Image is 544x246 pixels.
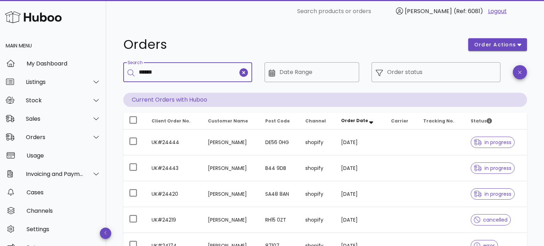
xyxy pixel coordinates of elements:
a: Logout [488,7,507,16]
th: Order Date: Sorted descending. Activate to remove sorting. [335,113,385,130]
span: cancelled [474,217,508,222]
div: Settings [27,226,101,233]
span: in progress [474,166,511,171]
span: in progress [474,191,511,196]
div: Cases [27,189,101,196]
div: Stock [26,97,84,104]
span: [PERSON_NAME] [405,7,452,15]
td: B44 9DB [260,155,300,181]
th: Channel [300,113,335,130]
span: Status [471,118,492,124]
h1: Orders [123,38,460,51]
td: [DATE] [335,155,385,181]
div: My Dashboard [27,60,101,67]
div: Listings [26,79,84,85]
span: Post Code [265,118,290,124]
td: UK#24420 [146,181,202,207]
span: Carrier [391,118,408,124]
th: Client Order No. [146,113,202,130]
div: Channels [27,207,101,214]
button: order actions [468,38,527,51]
td: SA48 8AN [260,181,300,207]
div: Orders [26,134,84,141]
td: [PERSON_NAME] [202,130,260,155]
label: Search [127,60,142,65]
th: Status [465,113,527,130]
span: Client Order No. [152,118,191,124]
span: Customer Name [208,118,248,124]
div: Invoicing and Payments [26,171,84,177]
div: Usage [27,152,101,159]
td: DE56 0HG [260,130,300,155]
th: Tracking No. [418,113,465,130]
th: Post Code [260,113,300,130]
td: shopify [300,130,335,155]
div: Sales [26,115,84,122]
td: [PERSON_NAME] [202,207,260,233]
th: Customer Name [202,113,260,130]
td: [DATE] [335,130,385,155]
td: RH15 0ZT [260,207,300,233]
span: Channel [305,118,326,124]
button: clear icon [239,68,248,77]
td: [PERSON_NAME] [202,155,260,181]
td: [DATE] [335,207,385,233]
td: shopify [300,181,335,207]
span: (Ref: 6081) [454,7,483,15]
td: UK#24444 [146,130,202,155]
span: order actions [474,41,516,48]
td: [DATE] [335,181,385,207]
th: Carrier [385,113,418,130]
p: Current Orders with Huboo [123,93,527,107]
td: UK#24219 [146,207,202,233]
img: Huboo Logo [5,10,62,25]
td: [PERSON_NAME] [202,181,260,207]
td: UK#24443 [146,155,202,181]
span: Tracking No. [423,118,454,124]
td: shopify [300,155,335,181]
span: Order Date [341,118,368,124]
td: shopify [300,207,335,233]
span: in progress [474,140,511,145]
